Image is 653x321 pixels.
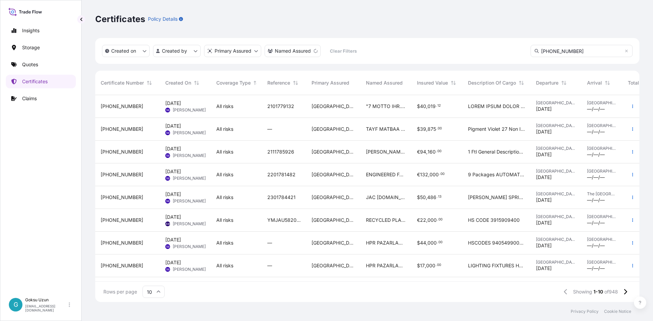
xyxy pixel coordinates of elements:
p: Quotes [22,61,38,68]
button: Sort [145,79,153,87]
span: 9 Packages AUTOMATIC POWDER COATING LINE HS CODE 842489700000 Net Weight 9 400 0000 KGS Gross Wei... [468,171,525,178]
span: 000 [430,172,439,177]
input: Search Certificate or Reference... [531,45,633,57]
span: Rows per page [103,288,137,295]
span: 00 [437,150,441,153]
span: —/—/— [587,242,605,249]
span: [PHONE_NUMBER] [101,262,143,269]
button: Sort [291,79,300,87]
span: [DATE] [165,100,181,107]
span: , [426,195,427,200]
span: RECYCLED PLASTICS BARCELONA SL [366,217,406,224]
span: [PHONE_NUMBER] [101,103,143,110]
p: Created by [162,48,187,54]
span: HPR PAZARLAMA A.S. [366,262,406,269]
span: 00 [440,173,445,175]
span: [DATE] [536,106,552,112]
span: [PERSON_NAME] [173,130,206,136]
span: 50 [420,195,426,200]
span: 39 [420,127,426,131]
span: —/—/— [587,219,605,226]
span: 44 [420,240,426,245]
span: The [GEOGRAPHIC_DATA] [587,191,617,197]
span: [DATE] [165,123,181,129]
span: G [14,301,18,308]
span: All risks [216,239,233,246]
span: Pigment Violet 27 Non Imo 16 203 CBM 5075 000 KGS NAV AMR 03142 INSURANCE PREMIUM USD 150 TAX INC... [468,126,525,132]
span: [PERSON_NAME] [173,221,206,227]
span: [GEOGRAPHIC_DATA] [587,100,617,106]
span: 00 [437,264,441,266]
button: Sort [560,79,568,87]
span: Primary Assured [312,79,349,86]
span: $ [417,240,420,245]
span: [DATE] [536,219,552,226]
span: [PHONE_NUMBER] [101,126,143,132]
span: Showing [573,288,592,295]
span: — [267,262,272,269]
span: 019 [428,104,436,109]
span: 00 [438,127,442,130]
span: 1-10 [593,288,603,295]
span: All risks [216,103,233,110]
span: 00 [438,218,442,221]
span: [GEOGRAPHIC_DATA] [312,262,355,269]
a: Claims [6,92,76,105]
span: [DATE] [165,168,181,175]
span: [PHONE_NUMBER] [101,217,143,224]
span: [GEOGRAPHIC_DATA] [312,103,355,110]
span: , [426,240,428,245]
span: —/—/— [587,265,605,272]
span: [GEOGRAPHIC_DATA] [312,126,355,132]
span: Created On [165,79,191,86]
span: [PERSON_NAME] [173,107,206,113]
span: , [425,263,426,268]
span: SB [166,129,169,136]
span: SB [166,198,169,204]
button: Clear Filters [324,46,362,56]
span: [PHONE_NUMBER] [101,239,143,246]
span: All risks [216,148,233,155]
span: . [437,218,438,221]
span: 13 [438,196,441,198]
span: 2301784421 [267,194,296,201]
a: Quotes [6,58,76,71]
p: Cookie Notice [604,309,631,314]
p: Storage [22,44,40,51]
span: , [426,218,428,222]
span: 132 [420,172,428,177]
span: [DATE] [165,145,181,152]
span: All risks [216,126,233,132]
span: . [439,173,440,175]
span: HSCODES 940549900000 761699909019 NOT RESTRICTED 1 X 504 X 118 X 146 CM 1 X 488 X 102 X 127 CM 1 ... [468,239,525,246]
span: [DATE] [536,242,552,249]
span: 000 [428,240,437,245]
p: Claims [22,95,37,102]
span: 2111785926 [267,148,294,155]
span: of 948 [604,288,618,295]
span: [GEOGRAPHIC_DATA] [587,123,617,128]
span: [GEOGRAPHIC_DATA] [587,260,617,265]
span: "7 MOTTO IHR. ITH. MOBILYA AKSESUAR INSAAT VE SAN.TIC.LTD.STI [366,103,406,110]
span: Certificate Number [101,79,144,86]
span: [DATE] [536,265,552,272]
a: Insights [6,24,76,37]
span: € [417,149,420,154]
span: LIGHTING FIXTURES HSCODE 940549900000 NOT RESTRICTED 2 X 144 X 116 X 150 CM 2 Kap 741 Kg 016 8797... [468,262,525,269]
span: SB [166,266,169,273]
span: YMJAU582001715 [267,217,301,224]
span: , [428,172,430,177]
span: [PERSON_NAME] [173,267,206,272]
span: $ [417,127,420,131]
span: 000 [426,263,435,268]
span: Departure [536,79,558,86]
span: SB [166,175,169,182]
span: , [426,127,428,131]
a: Privacy Policy [571,309,599,314]
span: AM [166,220,170,227]
span: —/—/— [587,151,605,158]
span: [GEOGRAPHIC_DATA] [587,237,617,242]
span: ENGINEERED FABRICATION SOLUTIONS LTD. [366,171,406,178]
span: Arrival [587,79,602,86]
